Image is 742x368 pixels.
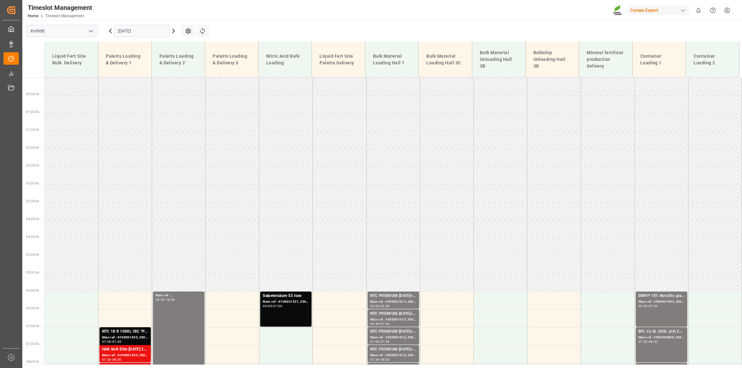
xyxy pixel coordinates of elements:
div: 08:00 [380,358,390,361]
div: Salpetersäure 53 lose [263,293,309,299]
div: 06:30 [380,305,390,307]
span: 04:00 Hr [26,217,39,221]
button: show 0 new notifications [691,3,706,18]
div: 07:30 [370,358,379,361]
div: Main ref : 4500001004, 2000001038 [638,299,685,305]
span: 07:30 Hr [26,342,39,346]
div: 07:00 [273,305,282,307]
div: NTC 18 fl 1000L IBC *PDBFL Aktiv [DATE] SL 200L (x4) DEBFL Aktiv [DATE] SL 1000L IBC MTOBFL Aktiv... [102,328,148,335]
div: Container Loading 2 [691,50,734,69]
div: Main ref : 4500001014, 2000001045 [370,299,416,305]
span: 01:30 Hr [26,128,39,132]
div: BFL Ca SL 200L (x4) CL,ES,LAT MTO [638,328,685,335]
div: NTC PREMIUM [DATE]+3+TE BULK [370,328,416,335]
div: Main ref : 4500001015, 2000001045 [370,317,416,322]
div: Container Loading 1 [638,50,681,69]
a: Home [28,14,38,18]
div: Bulk Material Loading Hall 3C [424,50,467,69]
div: NTC PREMIUM [DATE]+3+TE BULK [370,311,416,317]
span: 00:30 Hr [26,92,39,96]
img: Screenshot%202023-09-29%20at%2010.02.21.png_1712312052.png [613,5,623,16]
span: 04:30 Hr [26,235,39,239]
div: Main ref : 6100001521, 2000001338 [263,299,309,305]
div: 07:30 [380,340,390,343]
div: 08:00 [112,358,121,361]
div: - [647,305,648,307]
div: - [647,340,648,343]
div: Liquid Fert Site Paletts Delivery [317,50,360,69]
div: 07:00 [102,340,111,343]
div: Paletts Loading & Delivery 1 [103,50,146,69]
div: NTC PREMIUM [DATE]+3+TE BULK [370,293,416,299]
span: 02:00 Hr [26,146,39,149]
div: 07:00 [380,322,390,325]
div: 18:00 [166,298,175,301]
div: Main ref : 4500000898, 2000000772 [638,335,685,340]
div: Paletts Loading & Delivery 2 [157,50,200,69]
div: Timeslot Management [28,3,92,12]
div: Paletts Loading & Delivery 3 [210,50,253,69]
div: - [379,305,380,307]
div: Bulk Material Unloading Hall 3B [477,47,520,72]
div: Compo Expert [628,6,689,15]
span: 01:00 Hr [26,110,39,114]
input: Type to search/select [27,25,98,37]
div: Main ref : , [156,293,202,298]
span: 05:00 Hr [26,253,39,256]
div: Main ref : 6100001634, 2000001400 [102,353,148,358]
div: - [379,340,380,343]
div: Main ref : 4500001016, 2000001045 [370,335,416,340]
span: 06:30 Hr [26,307,39,310]
div: Main ref : 6100001633, 2000001401 [102,335,148,340]
span: 08:00 Hr [26,360,39,364]
div: Liquid Fert Site Bulk Delivery [50,50,93,69]
div: - [111,358,112,361]
div: - [379,358,380,361]
div: 06:00 [370,305,379,307]
span: 06:00 Hr [26,289,39,292]
div: Main ref : 4500001018, 2000001045 [370,353,416,358]
div: - [111,340,112,343]
div: DMPP 18% NovaTec gran 1100kg CON;DMPP 18% NTC redbrown 1100kg CON MTO;DMPP 34,8% NTC Sol 1100kg CON [638,293,685,299]
button: Compo Expert [628,4,691,16]
span: 02:30 Hr [26,164,39,167]
div: 06:00 [638,305,648,307]
div: HAK Soft Elite [DATE] 25kg (x48) GENHAK Soft [DATE] 25kg(x48) GEN [102,346,148,353]
div: 07:45 [112,340,121,343]
div: 08:00 [649,340,658,343]
div: 07:00 [649,305,658,307]
div: NTC PREMIUM [DATE]+3+TE BULK [370,346,416,353]
span: 03:00 Hr [26,182,39,185]
button: Help Center [706,3,720,18]
span: 05:30 Hr [26,271,39,274]
div: 07:00 [638,340,648,343]
button: open menu [86,26,95,36]
div: 07:30 [102,358,111,361]
span: 07:00 Hr [26,324,39,328]
div: - [379,322,380,325]
div: Bulk Material Loading Hall 1 [371,50,414,69]
div: - [165,298,166,301]
div: 06:00 [263,305,272,307]
div: - [272,305,273,307]
span: 03:30 Hr [26,199,39,203]
div: Nitric Acid Bulk Loading [264,50,307,69]
div: Bulkship Unloading Hall 3B [531,47,574,72]
div: Mineral fertilizer production delivery [584,47,627,72]
input: DD.MM.YYYY [114,25,170,37]
div: 06:00 [156,298,165,301]
div: 07:00 [370,340,379,343]
div: 06:30 [370,322,379,325]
